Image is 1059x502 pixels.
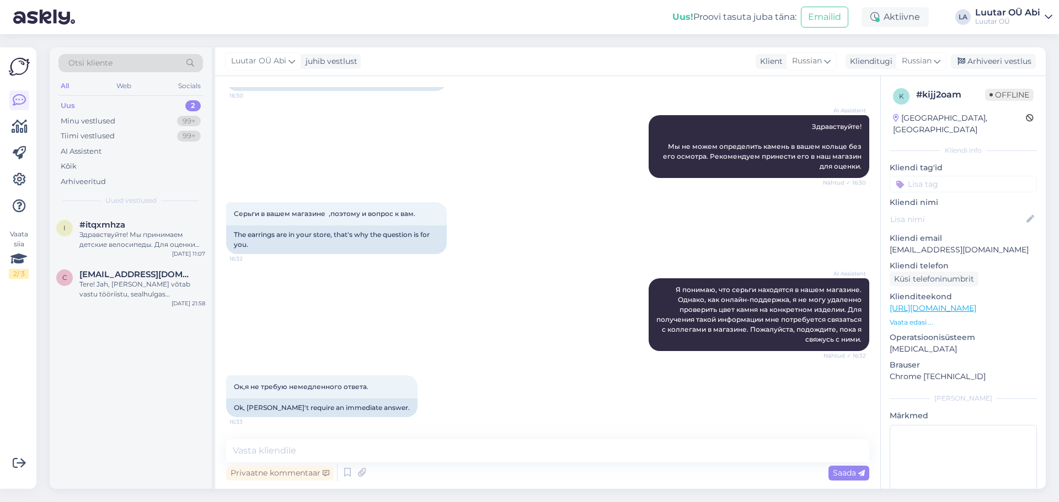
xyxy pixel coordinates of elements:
[893,112,1026,136] div: [GEOGRAPHIC_DATA], [GEOGRAPHIC_DATA]
[105,196,157,206] span: Uued vestlused
[226,466,334,481] div: Privaatne kommentaar
[890,343,1037,355] p: [MEDICAL_DATA]
[9,56,30,77] img: Askly Logo
[58,79,71,93] div: All
[801,7,848,28] button: Emailid
[846,56,892,67] div: Klienditugi
[823,352,866,360] span: Nähtud ✓ 16:32
[62,273,67,282] span: c
[177,116,201,127] div: 99+
[172,250,205,258] div: [DATE] 11:07
[172,299,205,307] div: [DATE] 21:58
[890,410,1037,422] p: Märkmed
[890,303,976,313] a: [URL][DOMAIN_NAME]
[114,79,133,93] div: Web
[890,317,1037,327] p: Vaata edasi ...
[231,55,286,67] span: Luutar OÜ Abi
[672,12,693,22] b: Uus!
[890,145,1037,155] div: Kliendi info
[951,54,1036,69] div: Arhiveeri vestlus
[890,162,1037,174] p: Kliendi tag'id
[825,106,866,115] span: AI Assistent
[79,269,194,279] span: cev147@hotmail.com
[61,161,77,172] div: Kõik
[672,10,796,24] div: Proovi tasuta juba täna:
[890,213,1024,225] input: Lisa nimi
[79,279,205,299] div: Tere! Jah, [PERSON_NAME] võtab vastu tööriistu, sealhulgas akutööriistu. Täpse hinnapakkumise saa...
[229,91,271,100] span: 16:30
[177,131,201,142] div: 99+
[756,56,783,67] div: Klient
[975,8,1040,17] div: Luutar OÜ Abi
[890,371,1037,382] p: Chrome [TECHNICAL_ID]
[899,92,904,100] span: k
[226,398,418,417] div: Ok, [PERSON_NAME]'t require an immediate answer.
[61,131,115,142] div: Tiimi vestlused
[902,55,932,67] span: Russian
[833,468,865,478] span: Saada
[955,9,971,25] div: LA
[985,89,1034,101] span: Offline
[890,260,1037,272] p: Kliendi telefon
[975,8,1052,26] a: Luutar OÜ AbiLuutar OÜ
[890,359,1037,371] p: Brauser
[176,79,203,93] div: Socials
[61,176,106,187] div: Arhiveeritud
[61,116,115,127] div: Minu vestlused
[823,179,866,187] span: Nähtud ✓ 16:30
[61,146,101,157] div: AI Assistent
[825,269,866,278] span: AI Assistent
[63,224,66,232] span: i
[79,230,205,250] div: Здравствуйте! Мы принимаем детские велосипеды. Для оценки стоимости нам необходима информация о с...
[890,176,1037,192] input: Lisa tag
[68,57,113,69] span: Otsi kliente
[975,17,1040,26] div: Luutar OÜ
[916,88,985,101] div: # kijj2oam
[663,122,863,170] span: Здравствуйте! Мы не можем определить камень в вашем кольце без его осмотра. Рекомендуем принести ...
[9,269,29,279] div: 2 / 3
[229,255,271,263] span: 16:32
[61,100,75,111] div: Uus
[890,233,1037,244] p: Kliendi email
[229,418,271,426] span: 16:33
[301,56,357,67] div: juhib vestlust
[656,285,863,343] span: Я понимаю, что серьги находятся в нашем магазине. Однако, как онлайн-поддержка, я не могу удаленн...
[226,225,447,254] div: The earrings are in your store, that's why the question is for you.
[185,100,201,111] div: 2
[890,291,1037,303] p: Klienditeekond
[890,393,1037,403] div: [PERSON_NAME]
[890,197,1037,208] p: Kliendi nimi
[234,382,368,391] span: Ок,я не требую немедленного ответа.
[890,244,1037,256] p: [EMAIL_ADDRESS][DOMAIN_NAME]
[890,332,1037,343] p: Operatsioonisüsteem
[862,7,929,27] div: Aktiivne
[234,209,415,218] span: Серьги в вашем магазине ,поэтому и вопрос к вам.
[79,220,125,230] span: #itqxmhza
[890,272,978,287] div: Küsi telefoninumbrit
[792,55,822,67] span: Russian
[9,229,29,279] div: Vaata siia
